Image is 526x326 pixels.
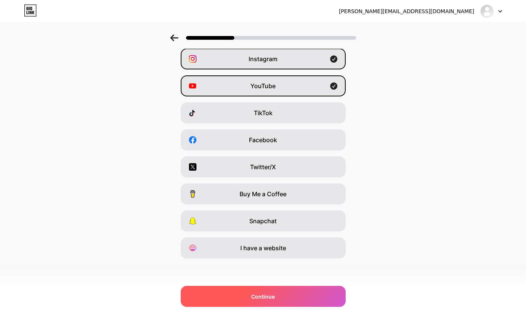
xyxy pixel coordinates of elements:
span: I have a website [240,243,286,252]
span: Facebook [249,135,277,144]
span: Buy Me a Coffee [240,189,286,198]
div: [PERSON_NAME][EMAIL_ADDRESS][DOMAIN_NAME] [339,8,474,15]
span: Instagram [249,54,277,63]
span: TikTok [254,108,273,117]
span: YouTube [250,81,276,90]
span: Continue [251,293,275,300]
img: marketerx [480,4,494,18]
span: Twitter/X [250,162,276,171]
span: Snapchat [249,216,277,225]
